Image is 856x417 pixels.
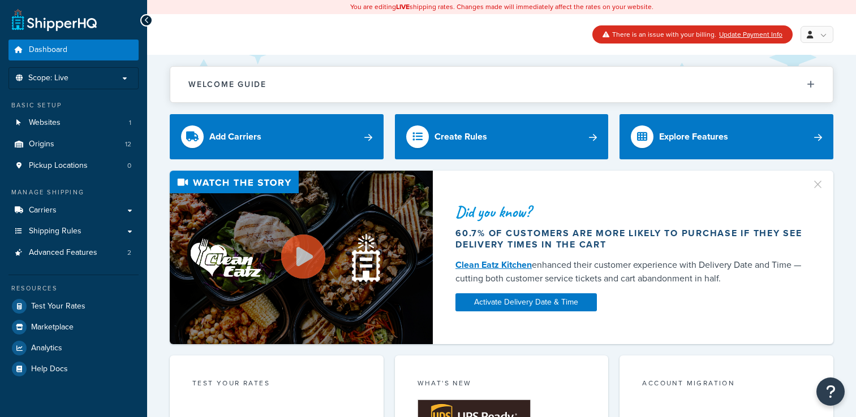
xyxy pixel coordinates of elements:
[659,129,728,145] div: Explore Features
[8,101,139,110] div: Basic Setup
[8,359,139,379] a: Help Docs
[170,171,433,344] img: Video thumbnail
[170,114,384,159] a: Add Carriers
[620,114,833,159] a: Explore Features
[8,221,139,242] a: Shipping Rules
[816,377,845,406] button: Open Resource Center
[127,248,131,258] span: 2
[188,80,266,89] h2: Welcome Guide
[8,338,139,358] a: Analytics
[455,258,804,285] div: enhanced their customer experience with Delivery Date and Time — cutting both customer service ti...
[29,161,88,171] span: Pickup Locations
[8,242,139,263] a: Advanced Features2
[29,118,61,128] span: Websites
[29,140,54,149] span: Origins
[31,302,85,311] span: Test Your Rates
[8,112,139,133] li: Websites
[455,204,804,220] div: Did you know?
[28,73,68,83] span: Scope: Live
[642,378,811,391] div: Account Migration
[395,114,609,159] a: Create Rules
[29,248,97,258] span: Advanced Features
[209,129,261,145] div: Add Carriers
[31,323,74,332] span: Marketplace
[719,29,782,40] a: Update Payment Info
[31,344,62,353] span: Analytics
[127,161,131,171] span: 0
[170,67,833,102] button: Welcome Guide
[455,228,804,250] div: 60.7% of customers are more likely to purchase if they see delivery times in the cart
[31,364,68,374] span: Help Docs
[8,296,139,316] a: Test Your Rates
[8,112,139,133] a: Websites1
[8,134,139,155] a: Origins12
[8,200,139,221] a: Carriers
[8,242,139,263] li: Advanced Features
[612,29,716,40] span: There is an issue with your billing.
[8,155,139,176] a: Pickup Locations0
[129,118,131,128] span: 1
[8,188,139,197] div: Manage Shipping
[29,45,67,55] span: Dashboard
[8,134,139,155] li: Origins
[418,378,586,391] div: What's New
[455,258,532,271] a: Clean Eatz Kitchen
[29,227,81,236] span: Shipping Rules
[8,284,139,293] div: Resources
[29,206,57,215] span: Carriers
[455,293,597,311] a: Activate Delivery Date & Time
[192,378,361,391] div: Test your rates
[125,140,131,149] span: 12
[8,155,139,176] li: Pickup Locations
[8,40,139,60] a: Dashboard
[8,317,139,337] a: Marketplace
[396,2,410,12] b: LIVE
[435,129,487,145] div: Create Rules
